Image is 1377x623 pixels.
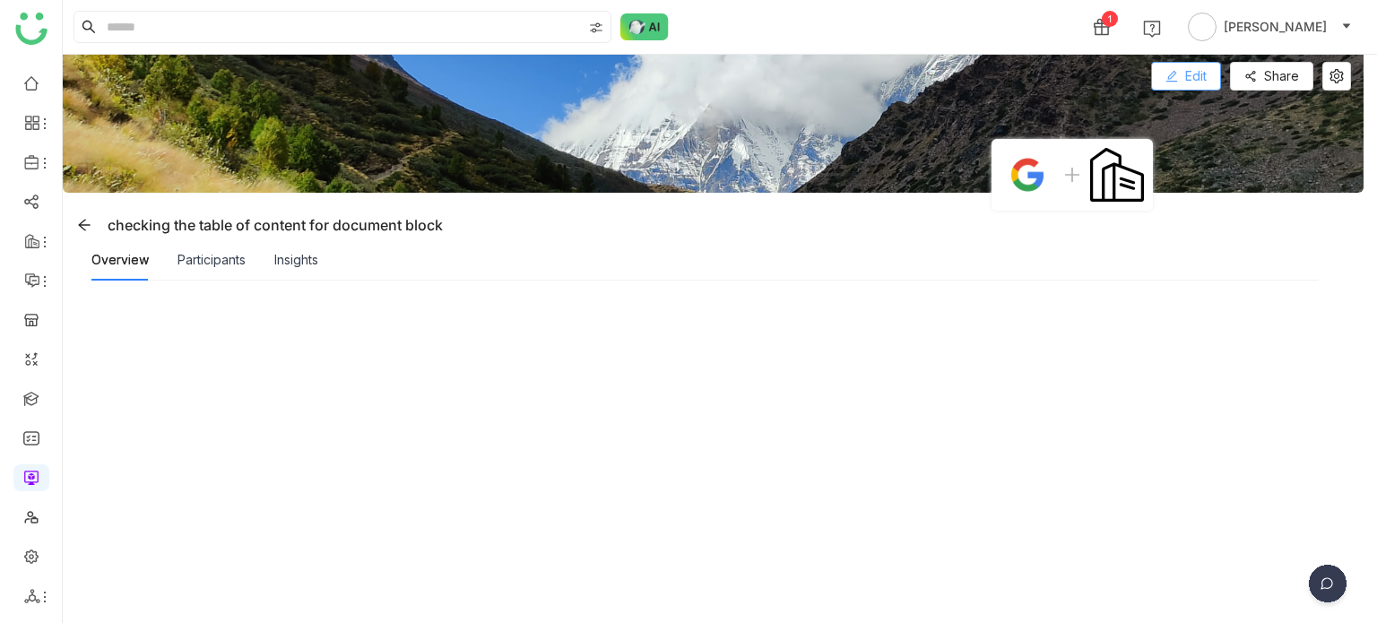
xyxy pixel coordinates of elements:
[1188,13,1217,41] img: avatar
[1264,66,1299,86] span: Share
[1230,62,1313,91] button: Share
[274,250,318,270] div: Insights
[1151,62,1221,91] button: Edit
[1184,13,1355,41] button: [PERSON_NAME]
[15,13,48,45] img: logo
[620,13,669,40] img: ask-buddy-normal.svg
[1143,20,1161,38] img: help.svg
[1305,565,1350,610] img: dsr-chat-floating.svg
[70,211,443,239] div: checking the table of content for document block
[1185,66,1207,86] span: Edit
[1102,11,1118,27] div: 1
[589,21,603,35] img: search-type.svg
[178,250,246,270] div: Participants
[91,250,149,270] div: Overview
[1224,17,1327,37] span: [PERSON_NAME]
